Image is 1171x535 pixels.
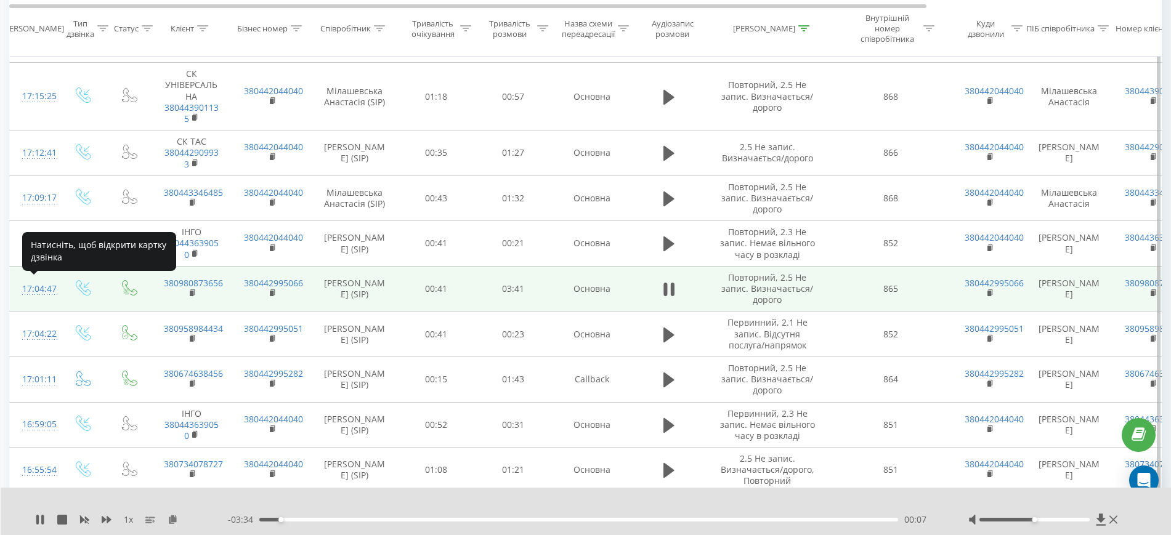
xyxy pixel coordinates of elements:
[552,63,632,131] td: Основна
[552,266,632,312] td: Основна
[475,175,552,221] td: 01:32
[829,175,952,221] td: 868
[829,356,952,402] td: 864
[1129,465,1159,495] div: Open Intercom Messenger
[829,402,952,448] td: 851
[124,513,133,526] span: 1 x
[398,131,475,176] td: 00:35
[164,277,223,289] a: 380980873656
[965,85,1024,97] a: 380442044040
[965,231,1024,243] a: 380442044040
[706,266,829,312] td: Повторний, 2.5 Не запис. Визначається/дорого
[164,323,223,334] a: 380958984434
[475,221,552,267] td: 00:21
[475,63,552,131] td: 00:57
[278,517,283,522] div: Accessibility label
[1026,221,1112,267] td: [PERSON_NAME]
[152,131,232,176] td: СК ТАС
[398,448,475,493] td: 01:08
[1026,266,1112,312] td: [PERSON_NAME]
[965,413,1024,425] a: 380442044040
[244,323,303,334] a: 380442995051
[152,402,232,448] td: ІНГО
[829,131,952,176] td: 866
[164,187,223,198] a: 380443346485
[22,84,47,108] div: 17:15:25
[164,147,219,169] a: 380442909933
[408,18,457,39] div: Тривалість очікування
[398,63,475,131] td: 01:18
[164,102,219,124] a: 380443901135
[244,368,303,379] a: 380442995282
[22,141,47,165] div: 17:12:41
[312,63,398,131] td: Мілашевська Анастасія (SIP)
[904,513,926,526] span: 00:07
[152,221,232,267] td: ІНГО
[312,356,398,402] td: [PERSON_NAME] (SIP)
[312,448,398,493] td: [PERSON_NAME] (SIP)
[485,18,534,39] div: Тривалість розмови
[398,402,475,448] td: 00:52
[1026,23,1095,34] div: ПІБ співробітника
[829,312,952,357] td: 852
[1026,63,1112,131] td: Мілашевська Анастасія
[22,232,176,271] div: Натисніть, щоб відкрити картку дзвінка
[152,63,232,131] td: СК УНІВЕРСАЛЬНА
[706,402,829,448] td: Первинний, 2.3 Не запис. Немає вільного часу в розкладі
[829,221,952,267] td: 852
[965,187,1024,198] a: 380442044040
[171,23,194,34] div: Клієнт
[552,356,632,402] td: Callback
[963,18,1008,39] div: Куди дзвонили
[22,277,47,301] div: 17:04:47
[164,458,223,470] a: 380734078727
[244,187,303,198] a: 380442044040
[164,368,223,379] a: 380674638456
[1026,312,1112,357] td: [PERSON_NAME]
[706,448,829,493] td: 2.5 Не запис. Визначається/дорого, Повторний
[237,23,288,34] div: Бізнес номер
[475,402,552,448] td: 00:31
[552,312,632,357] td: Основна
[829,63,952,131] td: 868
[398,266,475,312] td: 00:41
[733,23,795,34] div: [PERSON_NAME]
[1026,131,1112,176] td: [PERSON_NAME]
[164,419,219,441] a: 380443639050
[2,23,64,34] div: [PERSON_NAME]
[312,221,398,267] td: [PERSON_NAME] (SIP)
[552,402,632,448] td: Основна
[244,277,303,289] a: 380442995066
[1026,448,1112,493] td: [PERSON_NAME]
[829,266,952,312] td: 865
[244,231,303,243] a: 380442044040
[244,141,303,153] a: 380442044040
[398,312,475,357] td: 00:41
[1026,356,1112,402] td: [PERSON_NAME]
[552,131,632,176] td: Основна
[1116,23,1171,34] div: Номер клієнта
[312,175,398,221] td: Мілашевська Анастасія (SIP)
[706,356,829,402] td: Повторний, 2.5 Не запис. Визначається/дорого
[1026,175,1112,221] td: Мілашевська Анастасія
[854,13,920,44] div: Внутрішній номер співробітника
[965,141,1024,153] a: 380442044040
[312,402,398,448] td: [PERSON_NAME] (SIP)
[244,85,303,97] a: 380442044040
[312,312,398,357] td: [PERSON_NAME] (SIP)
[1032,517,1037,522] div: Accessibility label
[244,413,303,425] a: 380442044040
[965,323,1024,334] a: 380442995051
[312,266,398,312] td: [PERSON_NAME] (SIP)
[475,448,552,493] td: 01:21
[22,368,47,392] div: 17:01:11
[552,448,632,493] td: Основна
[398,221,475,267] td: 00:41
[164,237,219,260] a: 380443639050
[114,23,139,34] div: Статус
[562,18,615,39] div: Назва схеми переадресації
[475,312,552,357] td: 00:23
[22,412,47,436] div: 16:59:05
[22,186,47,210] div: 17:09:17
[552,175,632,221] td: Основна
